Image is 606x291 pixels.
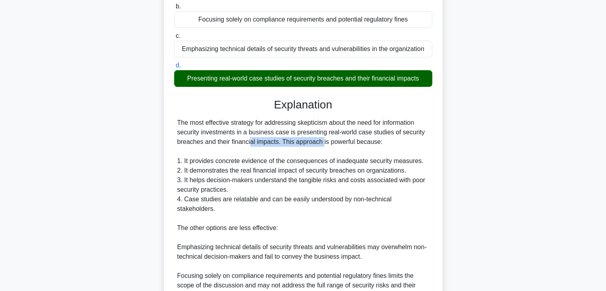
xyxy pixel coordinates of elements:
div: Presenting real-world case studies of security breaches and their financial impacts [174,70,432,87]
span: b. [176,3,181,10]
div: Emphasizing technical details of security threats and vulnerabilities in the organization [174,41,432,57]
div: Focusing solely on compliance requirements and potential regulatory fines [174,11,432,28]
h3: Explanation [179,98,428,112]
span: c. [176,32,180,39]
span: d. [176,62,181,69]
